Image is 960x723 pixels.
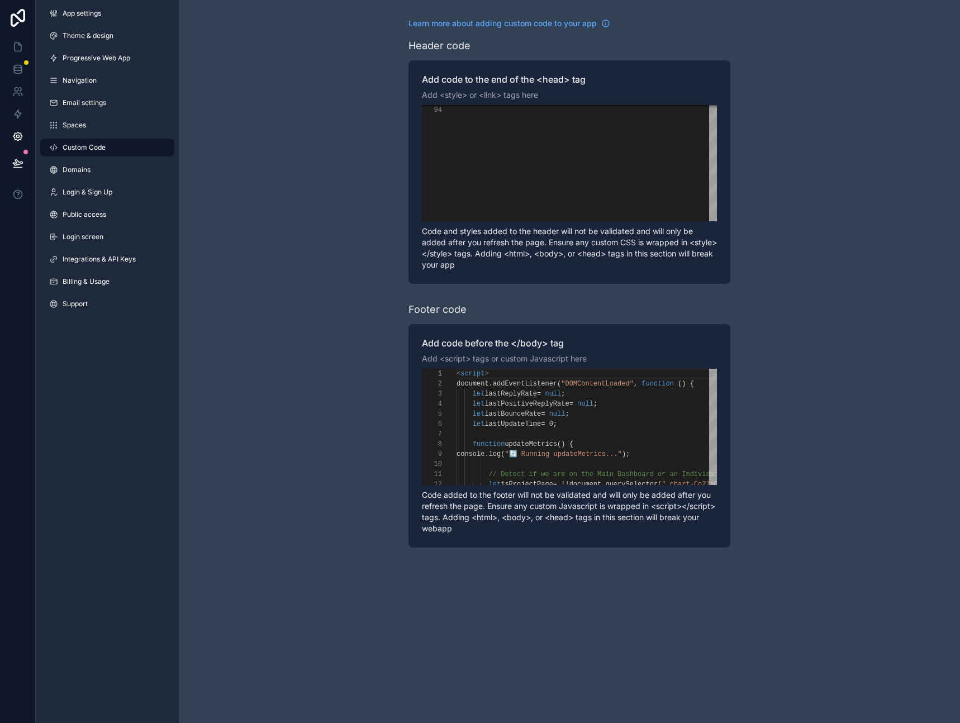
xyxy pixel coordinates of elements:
span: { [569,440,573,448]
span: Integrations & API Keys [63,255,136,264]
span: ( [658,481,662,488]
span: updateMetrics [505,440,557,448]
span: isProjectPage [501,481,553,488]
div: 3 [422,389,442,399]
a: Domains [40,161,174,179]
a: Progressive Web App [40,49,174,67]
span: querySelector [605,481,658,488]
div: 94 [422,105,442,115]
span: Email settings [63,98,106,107]
p: Add <script> tags or custom Javascript here [422,353,717,364]
span: > [484,370,488,378]
span: . [484,450,488,458]
span: Support [63,299,88,308]
span: null [545,390,561,398]
a: Login & Sign Up [40,183,174,201]
span: addEventListener [493,380,557,388]
span: , [634,380,638,388]
span: 0 [549,420,553,428]
label: Add code to the end of the <head> tag [422,74,717,85]
span: // Detect if we are on the Main Dashboard or an In [489,470,690,478]
a: Public access [40,206,174,223]
div: 7 [422,429,442,439]
span: = [537,390,541,398]
span: = [541,410,545,418]
div: 5 [422,409,442,419]
div: 10 [422,459,442,469]
div: Footer code [408,302,467,317]
p: Code added to the footer will not be validated and will only be added after you refresh the page.... [422,489,717,534]
span: . [601,481,605,488]
a: App settings [40,4,174,22]
span: ( [501,450,505,458]
a: Login screen [40,228,174,246]
span: Navigation [63,76,97,85]
span: = [569,400,573,408]
span: . [489,380,493,388]
span: lastPositiveReplyRate [484,400,569,408]
div: 12 [422,479,442,489]
span: = [553,481,557,488]
span: Public access [63,210,106,219]
div: Header code [408,38,471,54]
a: Navigation [40,72,174,89]
span: ".chart-Co2lpCi8q" [662,481,734,488]
div: 11 [422,469,442,479]
span: dividual Project Page [690,470,774,478]
span: App settings [63,9,101,18]
div: 9 [422,449,442,459]
span: ( [557,380,561,388]
span: "DOMContentLoaded" [561,380,634,388]
span: document [457,380,489,388]
span: ; [553,420,557,428]
a: Custom Code [40,139,174,156]
span: { [690,380,694,388]
textarea: Editor content;Press Alt+F1 for Accessibility Options. [457,369,457,379]
span: Theme & design [63,31,113,40]
label: Add code before the </body> tag [422,337,717,349]
span: < [457,370,460,378]
span: ; [593,400,597,408]
span: ; [561,390,565,398]
p: Add <style> or <link> tags here [422,89,717,101]
span: Learn more about adding custom code to your app [408,18,597,29]
a: Email settings [40,94,174,112]
span: Billing & Usage [63,277,110,286]
span: Custom Code [63,143,106,152]
div: 1 [422,369,442,379]
a: Theme & design [40,27,174,45]
a: Integrations & API Keys [40,250,174,268]
span: = [541,420,545,428]
span: let [473,400,485,408]
span: Login screen [63,232,103,241]
span: Domains [63,165,91,174]
span: function [473,440,505,448]
span: let [473,410,485,418]
span: document [569,481,602,488]
span: "🔄 Running updateMetrics..." [505,450,621,458]
span: ; [565,410,569,418]
div: 6 [422,419,442,429]
a: Learn more about adding custom code to your app [408,18,610,29]
a: Spaces [40,116,174,134]
span: () [557,440,565,448]
span: null [549,410,565,418]
span: let [473,390,485,398]
span: lastReplyRate [484,390,537,398]
span: Spaces [63,121,86,130]
div: 4 [422,399,442,409]
span: let [473,420,485,428]
span: script [460,370,484,378]
a: Support [40,295,174,313]
span: let [489,481,501,488]
p: Code and styles added to the header will not be validated and will only be added after you refres... [422,226,717,270]
span: log [489,450,501,458]
a: Billing & Usage [40,273,174,291]
div: 8 [422,439,442,449]
span: () [678,380,686,388]
span: ); [622,450,630,458]
span: lastBounceRate [484,410,541,418]
span: function [641,380,674,388]
span: console [457,450,484,458]
span: Progressive Web App [63,54,130,63]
